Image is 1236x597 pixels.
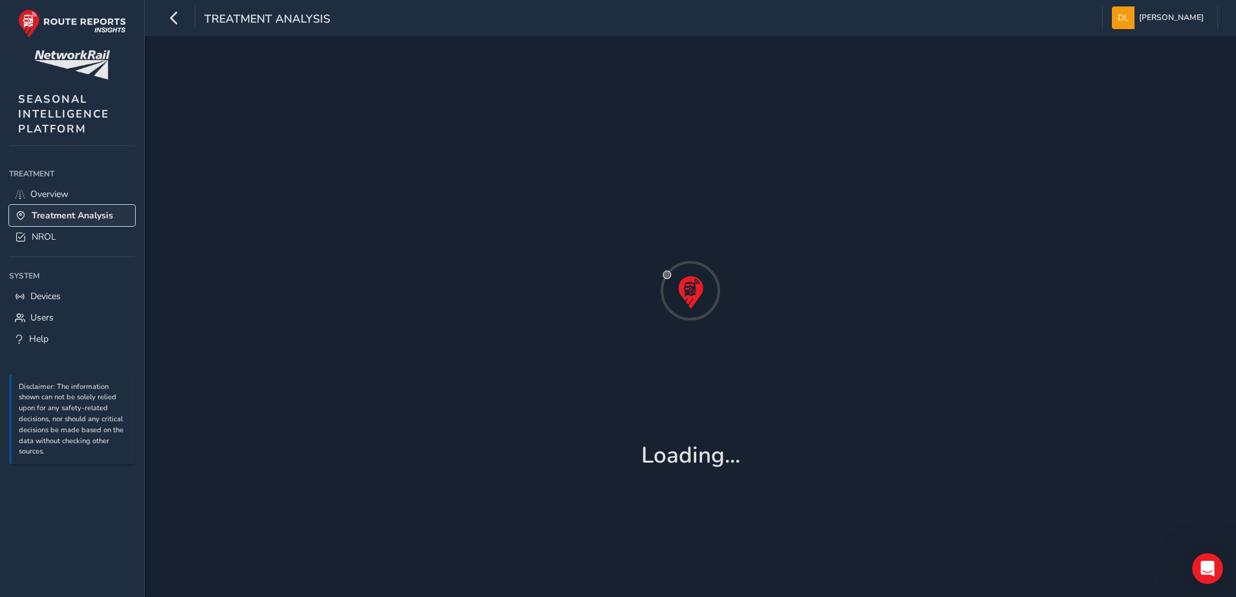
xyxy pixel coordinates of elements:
span: Treatment Analysis [204,11,330,29]
div: System [9,266,135,286]
span: NROL [32,231,56,243]
p: Disclaimer: The information shown can not be solely relied upon for any safety-related decisions,... [19,382,129,458]
span: [PERSON_NAME] [1139,6,1204,29]
img: diamond-layout [1112,6,1135,29]
a: NROL [9,226,135,247]
span: Help [29,333,48,345]
a: Treatment Analysis [9,205,135,226]
a: Overview [9,183,135,205]
span: Overview [30,188,69,200]
a: Users [9,307,135,328]
img: customer logo [34,50,110,79]
button: [PERSON_NAME] [1112,6,1208,29]
span: SEASONAL INTELLIGENCE PLATFORM [18,92,109,136]
span: Users [30,311,54,324]
iframe: Intercom live chat [1192,553,1223,584]
img: rr logo [18,9,126,38]
h1: Loading... [641,442,740,469]
a: Devices [9,286,135,307]
div: Treatment [9,164,135,183]
span: Devices [30,290,61,302]
a: Help [9,328,135,350]
span: Treatment Analysis [32,209,113,222]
